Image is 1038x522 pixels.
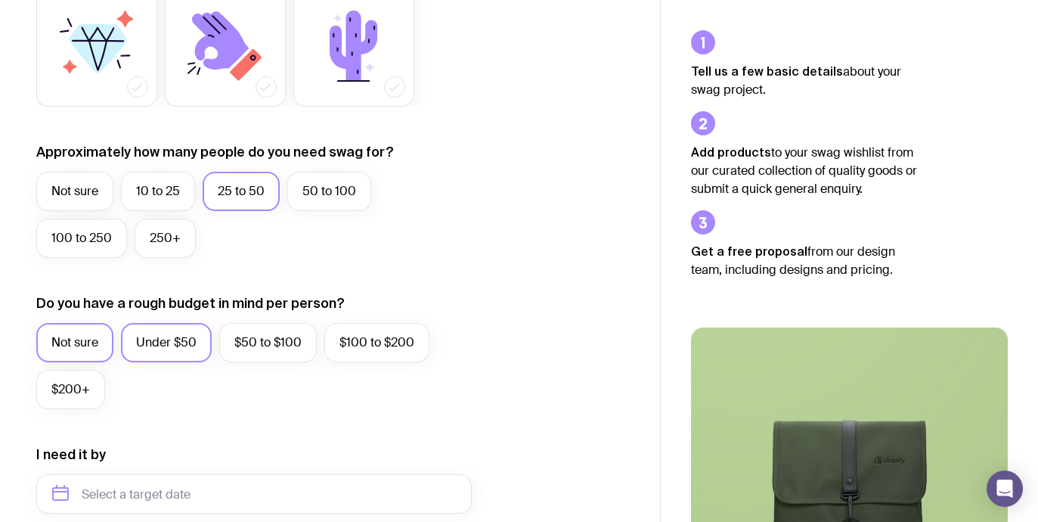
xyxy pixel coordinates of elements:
p: about your swag project. [691,62,918,99]
label: Approximately how many people do you need swag for? [36,143,394,161]
div: Open Intercom Messenger [987,471,1023,507]
label: 25 to 50 [203,172,280,211]
label: 100 to 250 [36,219,127,258]
label: Do you have a rough budget in mind per person? [36,294,345,312]
strong: Add products [691,145,771,159]
label: $100 to $200 [324,323,429,362]
label: 50 to 100 [287,172,371,211]
label: 10 to 25 [121,172,195,211]
p: from our design team, including designs and pricing. [691,242,918,279]
strong: Get a free proposal [691,244,807,258]
input: Select a target date [36,474,472,514]
label: 250+ [135,219,196,258]
label: Not sure [36,172,113,211]
label: I need it by [36,446,106,464]
strong: Tell us a few basic details [691,64,843,78]
label: $200+ [36,370,105,409]
label: $50 to $100 [219,323,317,362]
p: to your swag wishlist from our curated collection of quality goods or submit a quick general enqu... [691,143,918,198]
label: Not sure [36,323,113,362]
label: Under $50 [121,323,212,362]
